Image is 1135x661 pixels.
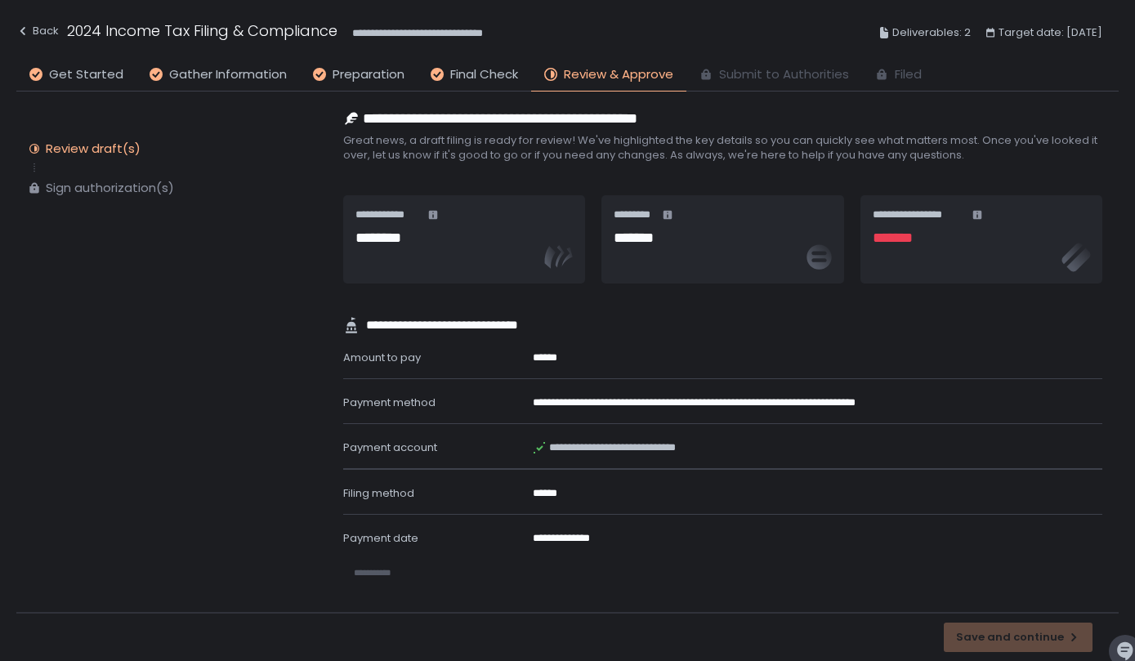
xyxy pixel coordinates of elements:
[16,21,59,41] div: Back
[67,20,337,42] h1: 2024 Income Tax Filing & Compliance
[999,23,1102,42] span: Target date: [DATE]
[343,440,437,455] span: Payment account
[343,133,1102,163] span: Great news, a draft filing is ready for review! We've highlighted the key details so you can quic...
[46,141,141,157] div: Review draft(s)
[16,20,59,47] button: Back
[343,530,418,546] span: Payment date
[46,180,174,196] div: Sign authorization(s)
[343,350,421,365] span: Amount to pay
[892,23,971,42] span: Deliverables: 2
[169,65,287,84] span: Gather Information
[343,395,436,410] span: Payment method
[895,65,922,84] span: Filed
[343,485,414,501] span: Filing method
[719,65,849,84] span: Submit to Authorities
[333,65,404,84] span: Preparation
[564,65,673,84] span: Review & Approve
[450,65,518,84] span: Final Check
[49,65,123,84] span: Get Started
